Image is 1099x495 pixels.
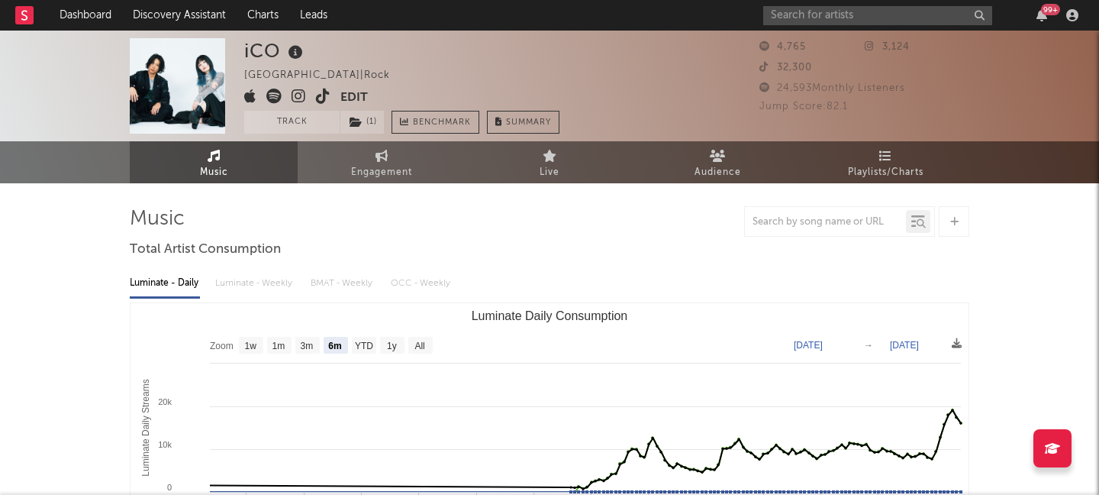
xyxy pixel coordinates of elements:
text: All [414,341,424,351]
text: 3m [301,341,314,351]
button: 99+ [1036,9,1047,21]
input: Search by song name or URL [745,216,906,228]
button: Summary [487,111,559,134]
text: [DATE] [794,340,823,351]
span: Total Artist Consumption [130,241,281,259]
button: Edit [340,89,368,108]
span: Playlists/Charts [848,163,923,182]
span: ( 1 ) [340,111,385,134]
text: Luminate Daily Streams [140,379,151,476]
span: 32,300 [759,63,812,73]
div: 99 + [1041,4,1060,15]
div: Luminate - Daily [130,270,200,296]
div: iCO [244,38,307,63]
text: 6m [328,341,341,351]
span: Summary [506,118,551,127]
span: Live [540,163,559,182]
span: Audience [695,163,741,182]
text: Luminate Daily Consumption [472,309,628,322]
a: Playlists/Charts [801,141,969,183]
span: 3,124 [865,42,910,52]
text: 10k [158,440,172,449]
span: 24,593 Monthly Listeners [759,83,905,93]
text: 1y [387,341,397,351]
text: YTD [355,341,373,351]
div: [GEOGRAPHIC_DATA] | Rock [244,66,408,85]
a: Benchmark [392,111,479,134]
text: 1w [245,341,257,351]
span: Benchmark [413,114,471,132]
span: Jump Score: 82.1 [759,102,848,112]
text: [DATE] [890,340,919,351]
text: 1m [272,341,285,351]
a: Music [130,141,298,183]
text: → [864,340,873,351]
button: (1) [340,111,384,134]
button: Track [244,111,340,134]
text: 20k [158,397,172,406]
input: Search for artists [763,6,992,25]
span: Engagement [351,163,412,182]
span: 4,765 [759,42,806,52]
span: Music [200,163,228,182]
text: 0 [167,483,172,492]
text: Zoom [210,341,234,351]
a: Engagement [298,141,466,183]
a: Audience [633,141,801,183]
a: Live [466,141,633,183]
